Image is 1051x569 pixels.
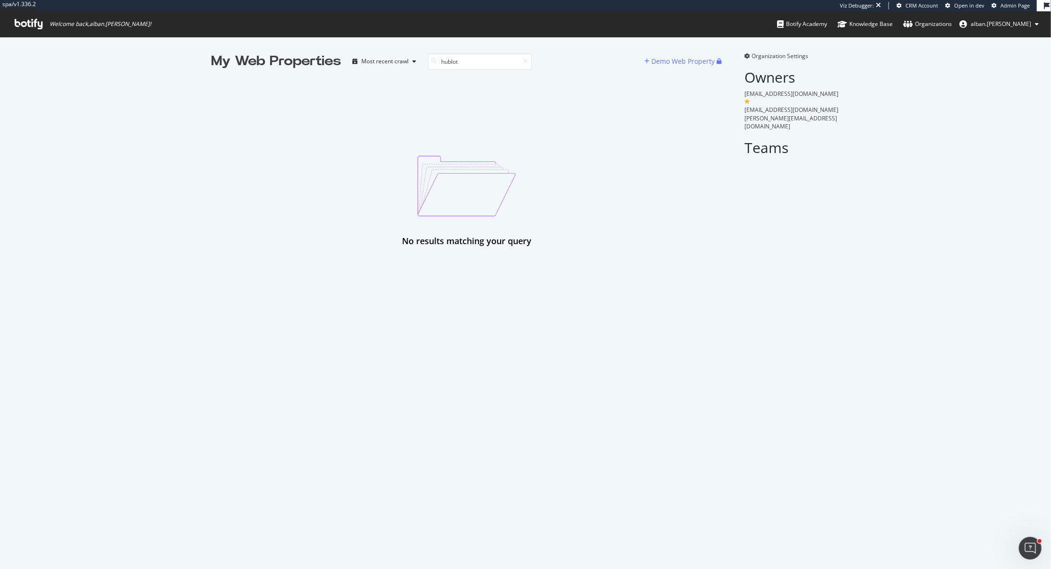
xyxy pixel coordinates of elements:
[645,54,717,69] button: Demo Web Property
[745,114,837,130] span: [PERSON_NAME][EMAIL_ADDRESS][DOMAIN_NAME]
[837,11,893,37] a: Knowledge Base
[745,69,840,85] h2: Owners
[903,19,952,29] div: Organizations
[745,140,840,155] h2: Teams
[1019,537,1042,560] iframe: Intercom live chat
[402,235,531,247] div: No results matching your query
[945,2,984,9] a: Open in dev
[50,20,151,28] span: Welcome back, alban.[PERSON_NAME] !
[897,2,938,9] a: CRM Account
[645,57,717,65] a: Demo Web Property
[418,156,516,216] img: emptyProjectImage
[971,20,1031,28] span: alban.ruelle
[954,2,984,9] span: Open in dev
[777,19,827,29] div: Botify Academy
[212,52,342,71] div: My Web Properties
[906,2,938,9] span: CRM Account
[903,11,952,37] a: Organizations
[840,2,874,9] div: Viz Debugger:
[652,57,715,66] div: Demo Web Property
[745,106,839,114] span: [EMAIL_ADDRESS][DOMAIN_NAME]
[1000,2,1030,9] span: Admin Page
[349,54,420,69] button: Most recent crawl
[777,11,827,37] a: Botify Academy
[952,17,1046,32] button: alban.[PERSON_NAME]
[837,19,893,29] div: Knowledge Base
[745,90,839,98] span: [EMAIL_ADDRESS][DOMAIN_NAME]
[428,53,532,70] input: Search
[752,52,809,60] span: Organization Settings
[991,2,1030,9] a: Admin Page
[362,59,409,64] div: Most recent crawl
